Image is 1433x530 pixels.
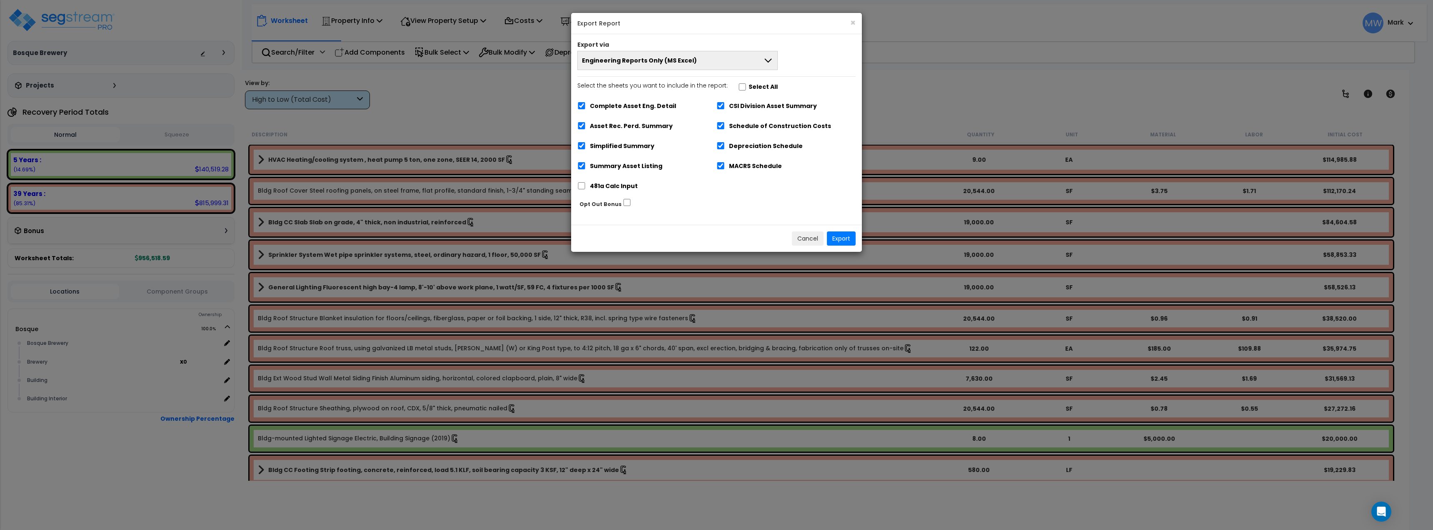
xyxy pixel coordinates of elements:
label: 481a Calc Input [590,181,638,191]
label: Summary Asset Listing [590,161,662,171]
button: Cancel [792,231,824,246]
button: × [850,18,856,27]
h5: Export Report [577,19,856,28]
button: Export [827,231,856,246]
label: Select All [749,82,778,92]
label: Export via [577,40,609,49]
label: CSI Division Asset Summary [729,101,817,111]
span: Engineering Reports Only (MS Excel) [582,56,697,65]
button: Engineering Reports Only (MS Excel) [577,51,778,70]
label: Opt Out Bonus [579,199,622,209]
label: Simplified Summary [590,141,654,151]
label: Depreciation Schedule [729,141,803,151]
input: Select the sheets you want to include in the report:Select All [738,83,746,90]
p: Select the sheets you want to include in the report: [577,81,728,91]
div: Open Intercom Messenger [1371,502,1391,522]
label: Complete Asset Eng. Detail [590,101,676,111]
label: MACRS Schedule [729,161,782,171]
label: Asset Rec. Perd. Summary [590,121,673,131]
label: Schedule of Construction Costs [729,121,831,131]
